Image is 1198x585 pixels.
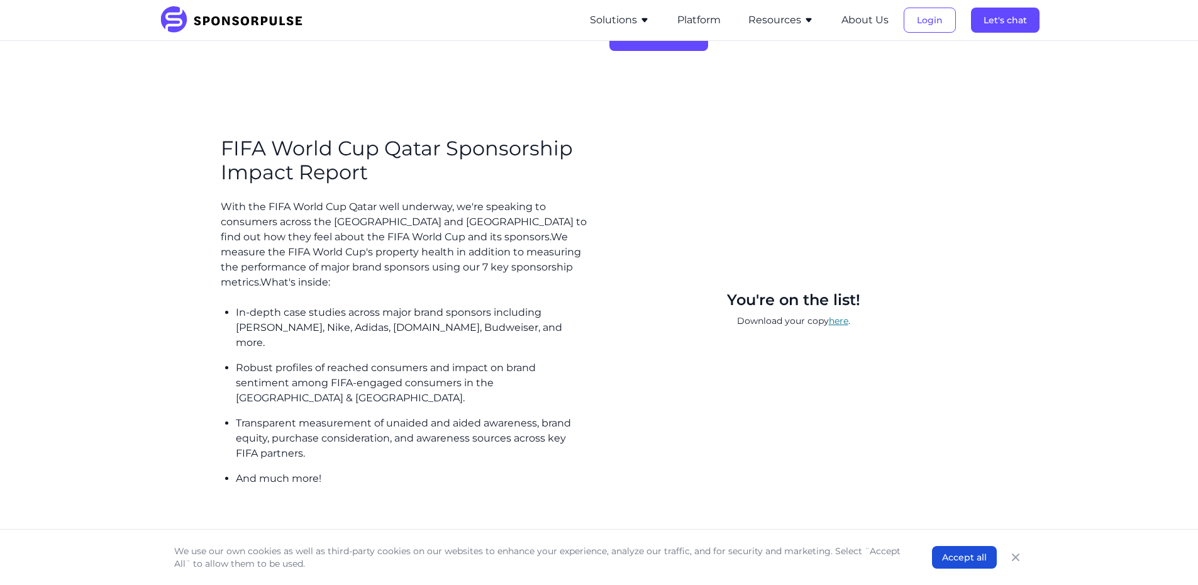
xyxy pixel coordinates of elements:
h2: FIFA World Cup Qatar Sponsorship Impact Report [221,136,589,185]
a: Let's chat [971,14,1040,26]
p: With the FIFA World Cup Qatar well underway, we're speaking to consumers across the [GEOGRAPHIC_D... [221,199,589,290]
a: About Us [841,14,889,26]
p: We use our own cookies as well as third-party cookies on our websites to enhance your experience,... [174,545,907,570]
button: Solutions [590,13,650,28]
a: Login [904,14,956,26]
p: Robust profiles of reached consumers and impact on brand sentiment among FIFA-engaged consumers i... [236,360,589,406]
a: Platform [677,14,721,26]
div: You're on the list! [614,290,973,310]
button: Let's chat [971,8,1040,33]
p: Transparent measurement of unaided and aided awareness, brand equity, purchase consideration, and... [236,416,589,461]
button: Platform [677,13,721,28]
p: And much more! [236,471,589,486]
iframe: Chat Widget [1135,525,1198,585]
button: Resources [748,13,814,28]
button: Login [904,8,956,33]
a: here [829,315,848,326]
p: In-depth case studies across major brand sponsors including [PERSON_NAME], Nike, Adidas, [DOMAIN_... [236,305,589,350]
button: About Us [841,13,889,28]
img: SponsorPulse [159,6,312,34]
button: Accept all [932,546,997,569]
button: Close [1007,549,1024,566]
p: Download your copy . [614,310,973,333]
